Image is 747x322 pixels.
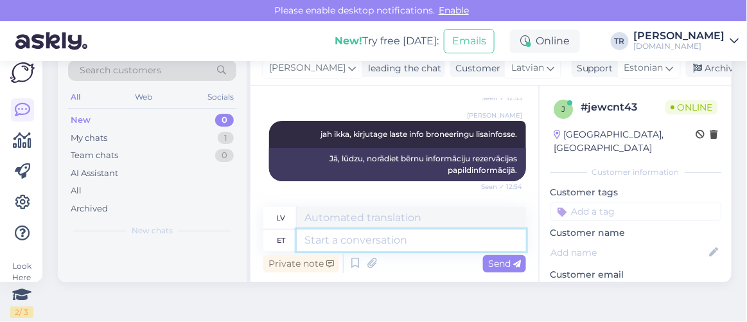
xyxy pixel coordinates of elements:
[510,30,580,53] div: Online
[444,29,495,53] button: Emails
[321,129,517,139] span: jah ikka, kirjutage laste info broneeringu lisainfosse.
[550,226,721,240] p: Customer name
[511,61,544,75] span: Latvian
[611,32,629,50] div: TR
[71,114,91,127] div: New
[277,207,286,229] div: lv
[132,225,173,237] span: New chats
[550,282,624,299] div: Request email
[450,62,500,75] div: Customer
[10,62,35,83] img: Askly Logo
[215,114,234,127] div: 0
[269,148,526,181] div: Jā, lūdzu, norādiet bērnu informāciju rezervācijas papildinformācijā.
[665,100,717,114] span: Online
[335,35,362,47] b: New!
[561,104,565,114] span: j
[634,31,739,51] a: [PERSON_NAME][DOMAIN_NAME]
[634,41,725,51] div: [DOMAIN_NAME]
[71,167,118,180] div: AI Assistant
[68,89,83,105] div: All
[550,246,707,260] input: Add name
[71,184,82,197] div: All
[467,111,522,120] span: [PERSON_NAME]
[550,202,721,221] input: Add a tag
[10,307,33,318] div: 2 / 3
[581,100,665,115] div: # jewcnt43
[488,258,521,269] span: Send
[634,31,725,41] div: [PERSON_NAME]
[10,260,33,318] div: Look Here
[71,132,107,145] div: My chats
[71,149,118,162] div: Team chats
[218,132,234,145] div: 1
[554,128,696,155] div: [GEOGRAPHIC_DATA], [GEOGRAPHIC_DATA]
[624,61,664,75] span: Estonian
[550,268,721,282] p: Customer email
[550,166,721,178] div: Customer information
[572,62,613,75] div: Support
[335,33,439,49] div: Try free [DATE]:
[550,186,721,199] p: Customer tags
[215,149,234,162] div: 0
[80,64,161,77] span: Search customers
[363,62,441,75] div: leading the chat
[435,4,473,16] span: Enable
[474,93,522,103] span: Seen ✓ 12:53
[71,202,108,215] div: Archived
[474,182,522,192] span: Seen ✓ 12:54
[263,255,339,273] div: Private note
[269,61,346,75] span: [PERSON_NAME]
[277,229,285,251] div: et
[205,89,236,105] div: Socials
[133,89,155,105] div: Web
